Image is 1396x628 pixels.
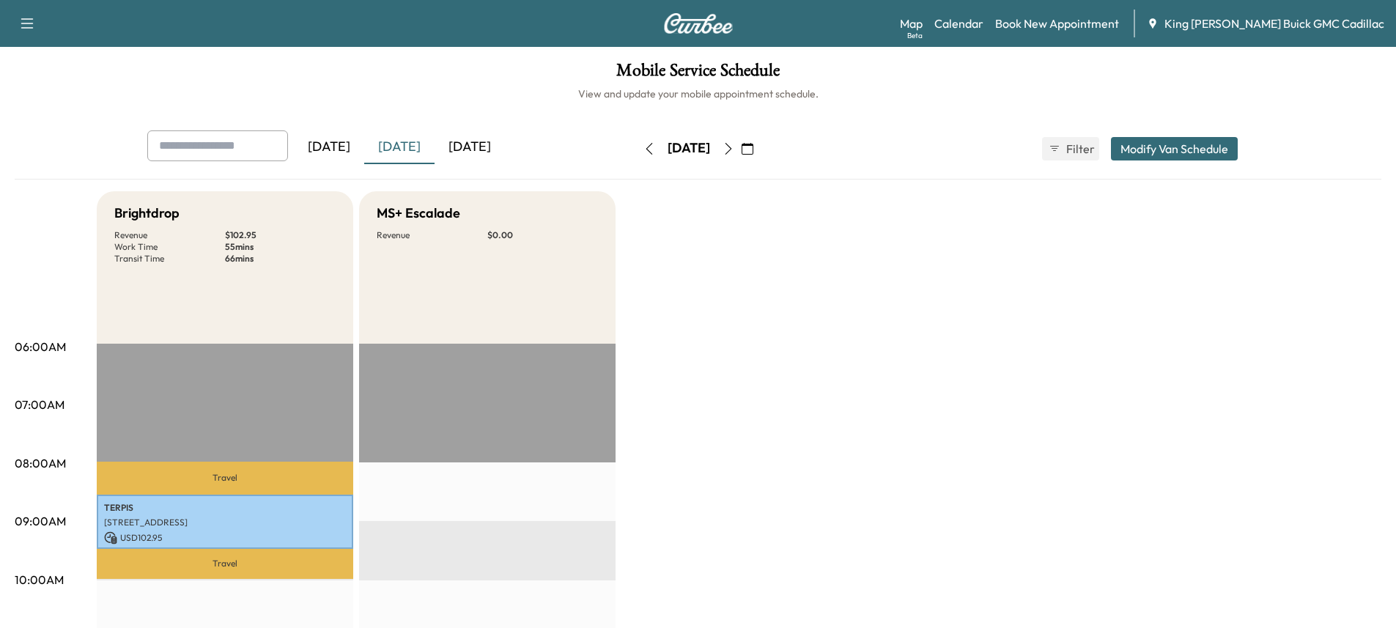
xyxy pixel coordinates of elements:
div: [DATE] [668,139,710,158]
p: 08:00AM [15,454,66,472]
h5: Brightdrop [114,203,180,224]
p: Travel [97,462,353,494]
button: Modify Van Schedule [1111,137,1238,160]
p: TERPIS [104,502,346,514]
p: Revenue [377,229,487,241]
p: 10:00AM [15,571,64,588]
p: 07:00AM [15,396,64,413]
p: [STREET_ADDRESS] [104,517,346,528]
div: [DATE] [294,130,364,164]
p: 09:00AM [15,512,66,530]
span: Filter [1066,140,1093,158]
p: 06:00AM [15,338,66,355]
p: Travel [97,549,353,580]
p: USD 102.95 [104,531,346,544]
a: Book New Appointment [995,15,1119,32]
p: Transit Time [114,253,225,265]
img: Curbee Logo [663,13,734,34]
h6: View and update your mobile appointment schedule. [15,86,1381,101]
p: 66 mins [225,253,336,265]
h1: Mobile Service Schedule [15,62,1381,86]
button: Filter [1042,137,1099,160]
p: $ 0.00 [487,229,598,241]
p: 55 mins [225,241,336,253]
a: Calendar [934,15,983,32]
div: Beta [907,30,923,41]
p: 8:33 am - 9:28 am [104,547,346,559]
div: [DATE] [364,130,435,164]
p: $ 102.95 [225,229,336,241]
div: [DATE] [435,130,505,164]
p: Work Time [114,241,225,253]
h5: MS+ Escalade [377,203,460,224]
a: MapBeta [900,15,923,32]
p: Revenue [114,229,225,241]
span: King [PERSON_NAME] Buick GMC Cadillac [1164,15,1384,32]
